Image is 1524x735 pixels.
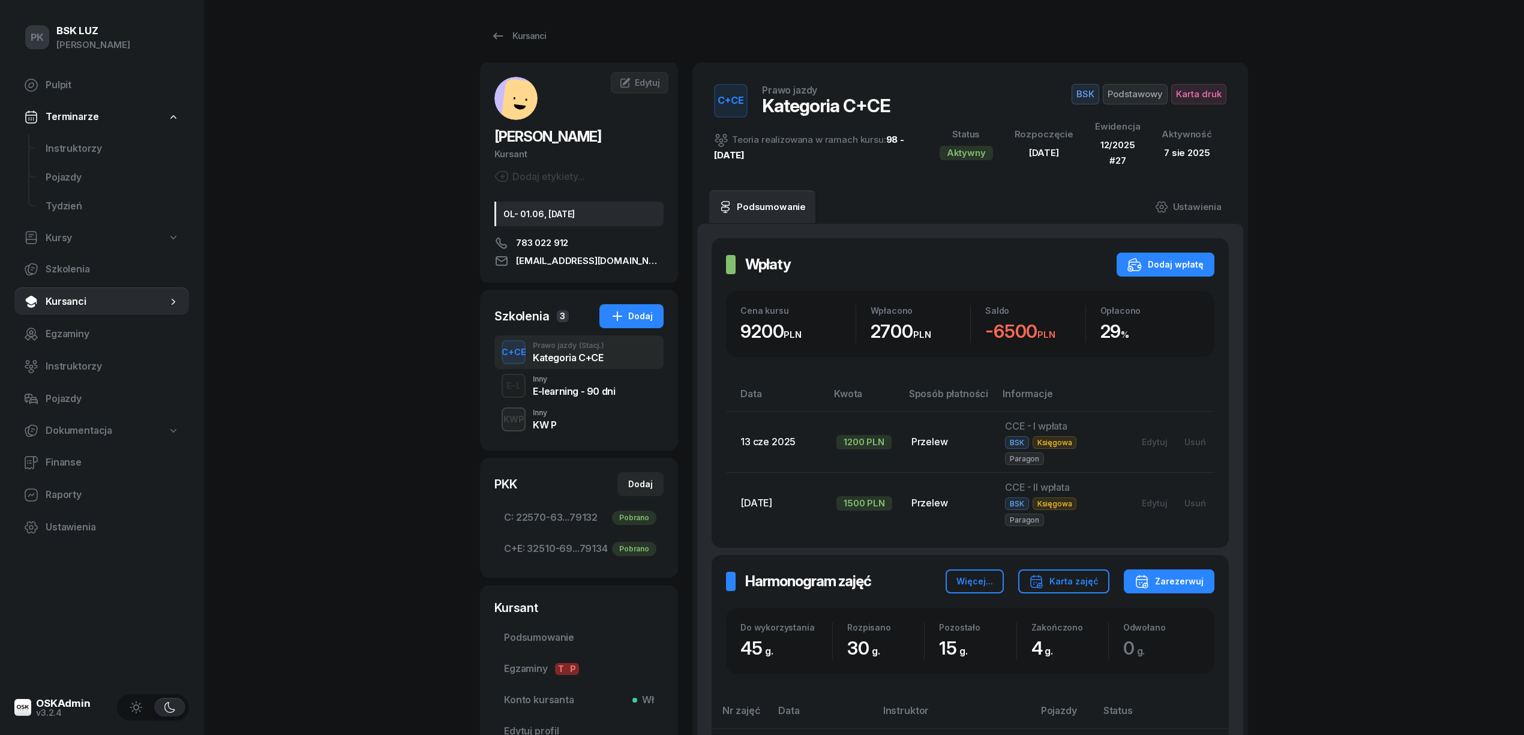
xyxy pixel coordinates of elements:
[836,496,892,511] div: 1500 PLN
[827,386,902,412] th: Kwota
[494,686,664,715] a: Konto kursantaWł
[14,699,31,716] img: logo-xs@2x.png
[847,622,924,632] div: Rozpisano
[911,434,986,450] div: Przelew
[1176,432,1214,452] button: Usuń
[14,320,189,349] a: Egzaminy
[14,448,189,477] a: Finanse
[494,335,664,369] button: C+CEPrawo jazdy(Stacj.)Kategoria C+CE
[1015,127,1073,142] div: Rozpoczęcie
[494,202,664,226] div: OL- 01.06, [DATE]
[56,37,130,53] div: [PERSON_NAME]
[494,655,664,683] a: EgzaminyTP
[494,599,664,616] div: Kursant
[504,630,654,646] span: Podsumowanie
[14,71,189,100] a: Pulpit
[36,163,189,192] a: Pojazdy
[504,692,654,708] span: Konto kursanta
[940,146,993,160] div: Aktywny
[504,541,524,557] span: C+E:
[713,91,749,111] div: C+CE
[502,340,526,364] button: C+CE
[1029,574,1099,589] div: Karta zajęć
[46,77,179,93] span: Pulpit
[14,287,189,316] a: Kursanci
[940,127,993,142] div: Status
[762,85,817,95] div: Prawo jazdy
[1033,436,1077,449] span: Księgowa
[714,134,904,161] a: 98 - [DATE]
[836,435,892,449] div: 1200 PLN
[913,329,931,340] small: PLN
[946,569,1004,593] button: Więcej...
[1127,257,1204,272] div: Dodaj wpłatę
[491,29,546,43] div: Kursanci
[740,436,796,448] span: 13 cze 2025
[902,386,995,412] th: Sposób płatności
[494,308,550,325] div: Szkolenia
[494,476,517,493] div: PKK
[504,510,654,526] span: 22570-63...79132
[1117,253,1214,277] button: Dodaj wpłatę
[740,497,772,509] span: [DATE]
[494,236,664,250] a: 783 022 912
[494,623,664,652] a: Podsumowanie
[1033,497,1077,510] span: Księgowa
[1135,574,1204,589] div: Zarezerwuj
[499,412,529,427] div: KWP
[1096,703,1229,728] th: Status
[31,32,44,43] span: PK
[612,511,656,525] div: Pobrano
[14,352,189,381] a: Instruktorzy
[1176,493,1214,513] button: Usuń
[36,709,91,717] div: v3.2.4
[637,692,654,708] span: Wł
[36,192,189,221] a: Tydzień
[745,255,791,274] h2: Wpłaty
[533,376,615,383] div: Inny
[1031,622,1108,632] div: Zakończono
[985,320,1085,343] div: -6500
[1184,498,1206,508] div: Usuń
[612,542,656,556] div: Pobrano
[46,326,179,342] span: Egzaminy
[46,423,112,439] span: Dokumentacja
[1005,436,1029,449] span: BSK
[14,224,189,252] a: Kursy
[494,503,664,532] a: C:22570-63...79132Pobrano
[494,369,664,403] button: E-LInnyE-learning - 90 dni
[1142,498,1168,508] div: Edytuj
[494,169,585,184] button: Dodaj etykiety...
[557,310,569,322] span: 3
[740,622,832,632] div: Do wykorzystania
[494,535,664,563] a: C+E:32510-69...79134Pobrano
[1072,84,1226,104] button: BSKPodstawowyKarta druk
[46,109,98,125] span: Terminarze
[14,255,189,284] a: Szkolenia
[1005,452,1044,465] span: Paragon
[939,637,973,659] span: 15
[726,386,827,412] th: Data
[1029,147,1059,158] span: [DATE]
[1095,119,1141,134] div: Ewidencja
[494,403,664,436] button: KWPInnyKW P
[1133,432,1176,452] button: Edytuj
[14,417,189,445] a: Dokumentacja
[1133,493,1176,513] button: Edytuj
[610,309,653,323] div: Dodaj
[959,645,968,657] small: g.
[46,141,179,157] span: Instruktorzy
[771,703,876,728] th: Data
[14,481,189,509] a: Raporty
[516,254,664,268] span: [EMAIL_ADDRESS][DOMAIN_NAME]
[480,24,557,48] a: Kursanci
[1162,127,1212,142] div: Aktywność
[1037,329,1055,340] small: PLN
[765,645,773,657] small: g.
[494,128,601,145] span: [PERSON_NAME]
[36,698,91,709] div: OSKAdmin
[985,305,1085,316] div: Saldo
[762,95,890,116] div: Kategoria C+CE
[46,170,179,185] span: Pojazdy
[504,661,654,677] span: Egzaminy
